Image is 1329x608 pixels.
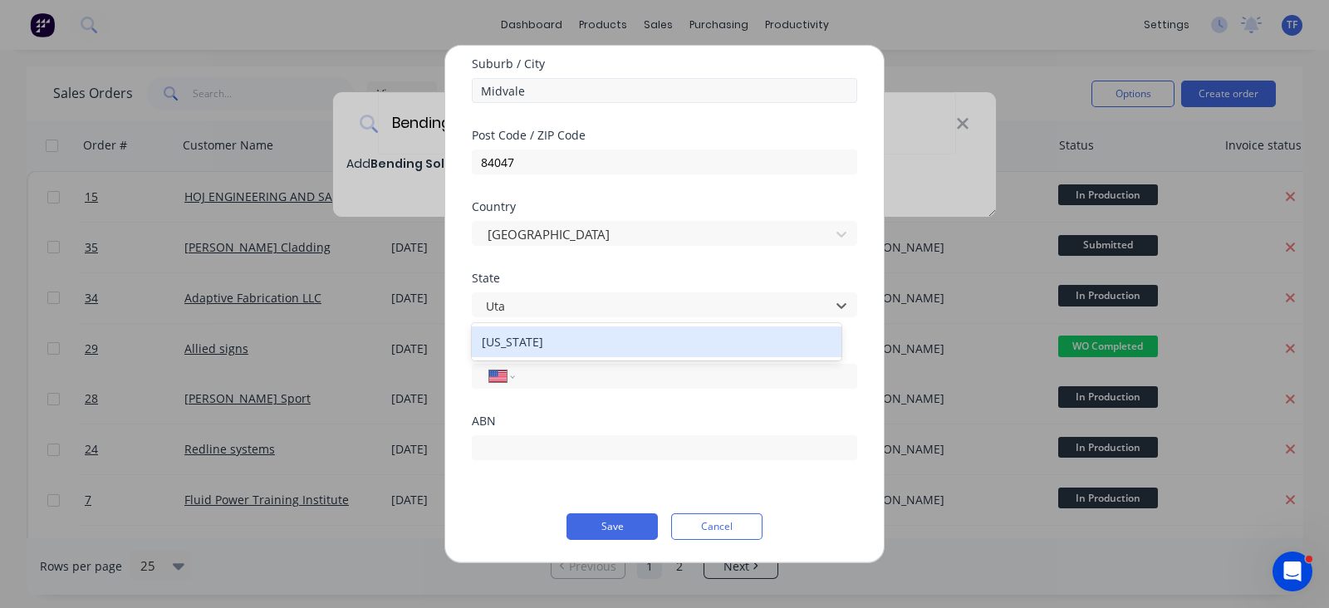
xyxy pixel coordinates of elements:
[472,415,857,427] div: ABN
[472,58,857,70] div: Suburb / City
[472,201,857,213] div: Country
[472,130,857,141] div: Post Code / ZIP Code
[671,513,763,540] button: Cancel
[472,272,857,284] div: State
[472,326,841,357] div: [US_STATE]
[566,513,658,540] button: Save
[1273,552,1312,591] iframe: Intercom live chat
